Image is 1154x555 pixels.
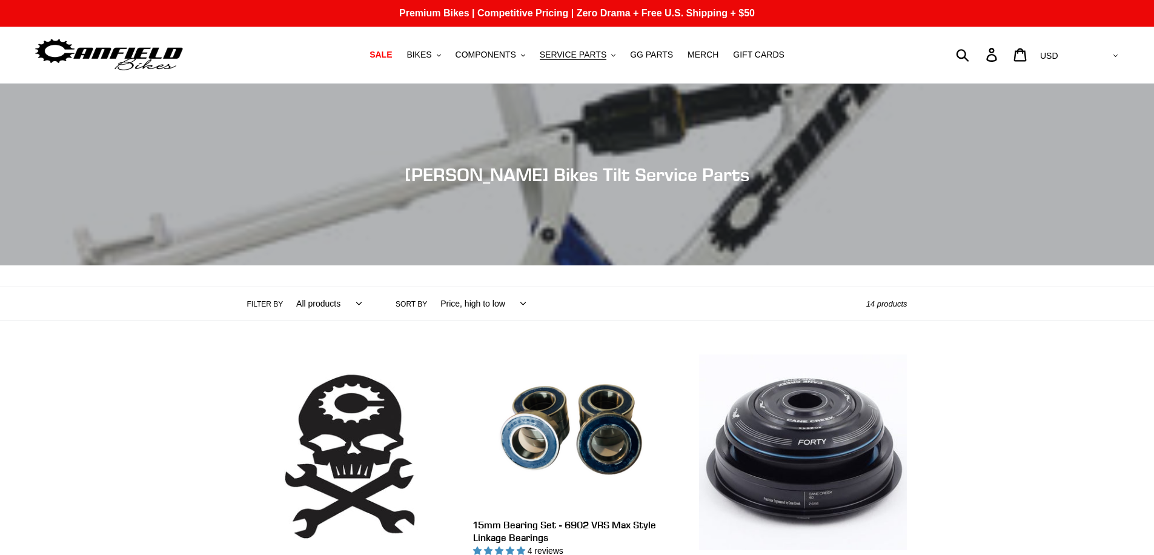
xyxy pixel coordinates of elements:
[534,47,622,63] button: SERVICE PARTS
[540,50,606,60] span: SERVICE PARTS
[449,47,531,63] button: COMPONENTS
[400,47,446,63] button: BIKES
[405,164,749,185] span: [PERSON_NAME] Bikes Tilt Service Parts
[733,50,784,60] span: GIFT CARDS
[406,50,431,60] span: BIKES
[727,47,791,63] a: GIFT CARDS
[624,47,679,63] a: GG PARTS
[33,36,185,74] img: Canfield Bikes
[681,47,725,63] a: MERCH
[363,47,398,63] a: SALE
[370,50,392,60] span: SALE
[396,299,427,310] label: Sort by
[456,50,516,60] span: COMPONENTS
[688,50,718,60] span: MERCH
[630,50,673,60] span: GG PARTS
[247,299,284,310] label: Filter by
[866,299,907,308] span: 14 products
[963,41,993,68] input: Search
